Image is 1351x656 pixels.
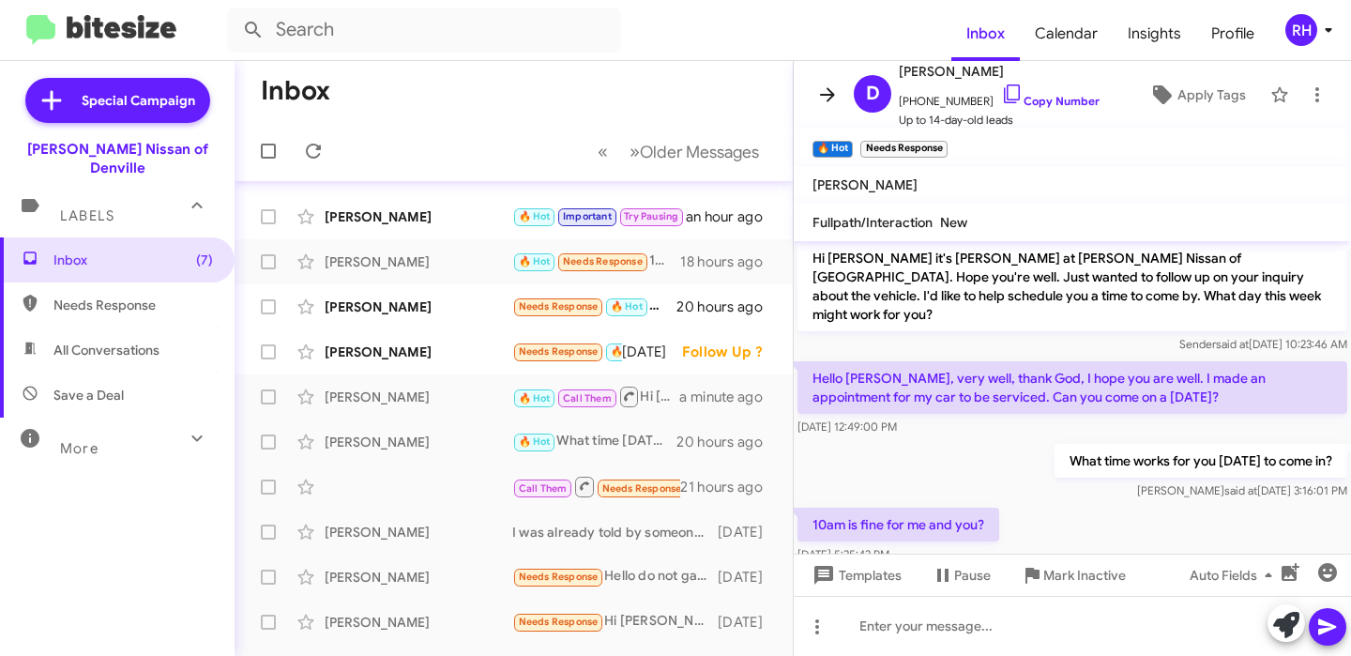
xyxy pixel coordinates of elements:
[519,210,551,222] span: 🔥 Hot
[718,568,778,587] div: [DATE]
[519,255,551,267] span: 🔥 Hot
[1132,78,1261,112] button: Apply Tags
[618,132,770,171] button: Next
[680,252,778,271] div: 18 hours ago
[797,547,889,561] span: [DATE] 5:25:42 PM
[53,341,159,359] span: All Conversations
[1196,7,1269,61] a: Profile
[676,297,778,316] div: 20 hours ago
[899,60,1100,83] span: [PERSON_NAME]
[519,345,599,358] span: Needs Response
[325,388,512,406] div: [PERSON_NAME]
[227,8,621,53] input: Search
[917,558,1006,592] button: Pause
[512,523,718,542] div: I was already told by someone from there that I do not qualify for a lease buy out. My payment is...
[325,568,512,587] div: [PERSON_NAME]
[899,111,1100,130] span: Up to 14-day-old leads
[60,440,99,457] span: More
[512,611,718,633] div: Hi [PERSON_NAME] - can you send me some photos from a camera phone of the gray QX80, stock 150003...
[325,523,512,542] div: [PERSON_NAME]
[512,566,718,587] div: Hello do not gave the vehicle anymore. If you check the records, you would see it was an accident...
[1224,483,1257,497] span: said at
[794,558,917,592] button: Templates
[809,558,902,592] span: Templates
[1177,78,1246,112] span: Apply Tags
[951,7,1020,61] a: Inbox
[325,297,512,316] div: [PERSON_NAME]
[261,76,330,106] h1: Inbox
[1179,337,1347,351] span: Sender [DATE] 10:23:46 AM
[686,207,778,226] div: an hour ago
[325,343,512,361] div: [PERSON_NAME]
[812,214,933,231] span: Fullpath/Interaction
[940,214,967,231] span: New
[1216,337,1249,351] span: said at
[512,385,679,408] div: Hi [PERSON_NAME], sorry i missed your call. How can i help ?
[797,508,999,542] p: 10am is fine for me and you?
[954,558,991,592] span: Pause
[563,255,643,267] span: Needs Response
[512,206,686,227] div: I will be ready 1st week in Oct.
[1113,7,1196,61] a: Insights
[1190,558,1280,592] span: Auto Fields
[812,176,918,193] span: [PERSON_NAME]
[512,251,680,272] div: 10am is fine for me and you?
[325,252,512,271] div: [PERSON_NAME]
[1020,7,1113,61] a: Calendar
[899,83,1100,111] span: [PHONE_NUMBER]
[797,420,897,434] span: [DATE] 12:49:00 PM
[53,251,213,269] span: Inbox
[519,300,599,313] span: Needs Response
[519,482,568,495] span: Call Them
[53,296,213,314] span: Needs Response
[682,343,778,361] div: Follow Up ?
[680,478,778,496] div: 21 hours ago
[196,251,213,269] span: (7)
[1006,558,1141,592] button: Mark Inactive
[679,388,778,406] div: a minute ago
[512,341,622,362] div: Ok. Is there a way to run hypothetical numbers virtually?
[519,392,551,404] span: 🔥 Hot
[622,343,682,361] div: [DATE]
[598,140,608,163] span: «
[325,613,512,632] div: [PERSON_NAME]
[718,613,778,632] div: [DATE]
[676,433,778,451] div: 20 hours ago
[512,296,676,317] div: Only rav4 gas2017-2019
[611,345,643,358] span: 🔥 Hot
[563,392,612,404] span: Call Them
[1055,444,1347,478] p: What time works for you [DATE] to come in?
[1137,483,1347,497] span: [PERSON_NAME] [DATE] 3:16:01 PM
[519,571,599,583] span: Needs Response
[512,475,680,498] div: Inbound Call
[519,435,551,448] span: 🔥 Hot
[586,132,619,171] button: Previous
[325,207,512,226] div: [PERSON_NAME]
[797,241,1347,331] p: Hi [PERSON_NAME] it's [PERSON_NAME] at [PERSON_NAME] Nissan of [GEOGRAPHIC_DATA]. Hope you're wel...
[82,91,195,110] span: Special Campaign
[563,210,612,222] span: Important
[60,207,114,224] span: Labels
[630,140,640,163] span: »
[1001,94,1100,108] a: Copy Number
[1043,558,1126,592] span: Mark Inactive
[797,361,1347,414] p: Hello [PERSON_NAME], very well, thank God, I hope you are well. I made an appointment for my car ...
[25,78,210,123] a: Special Campaign
[512,431,676,452] div: What time [DATE] works best for you [PERSON_NAME]?
[1285,14,1317,46] div: RH
[325,433,512,451] div: [PERSON_NAME]
[866,79,880,109] span: D
[1175,558,1295,592] button: Auto Fields
[812,141,853,158] small: 🔥 Hot
[602,482,682,495] span: Needs Response
[718,523,778,542] div: [DATE]
[611,300,643,313] span: 🔥 Hot
[587,132,770,171] nav: Page navigation example
[53,386,124,404] span: Save a Deal
[1269,14,1330,46] button: RH
[624,210,678,222] span: Try Pausing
